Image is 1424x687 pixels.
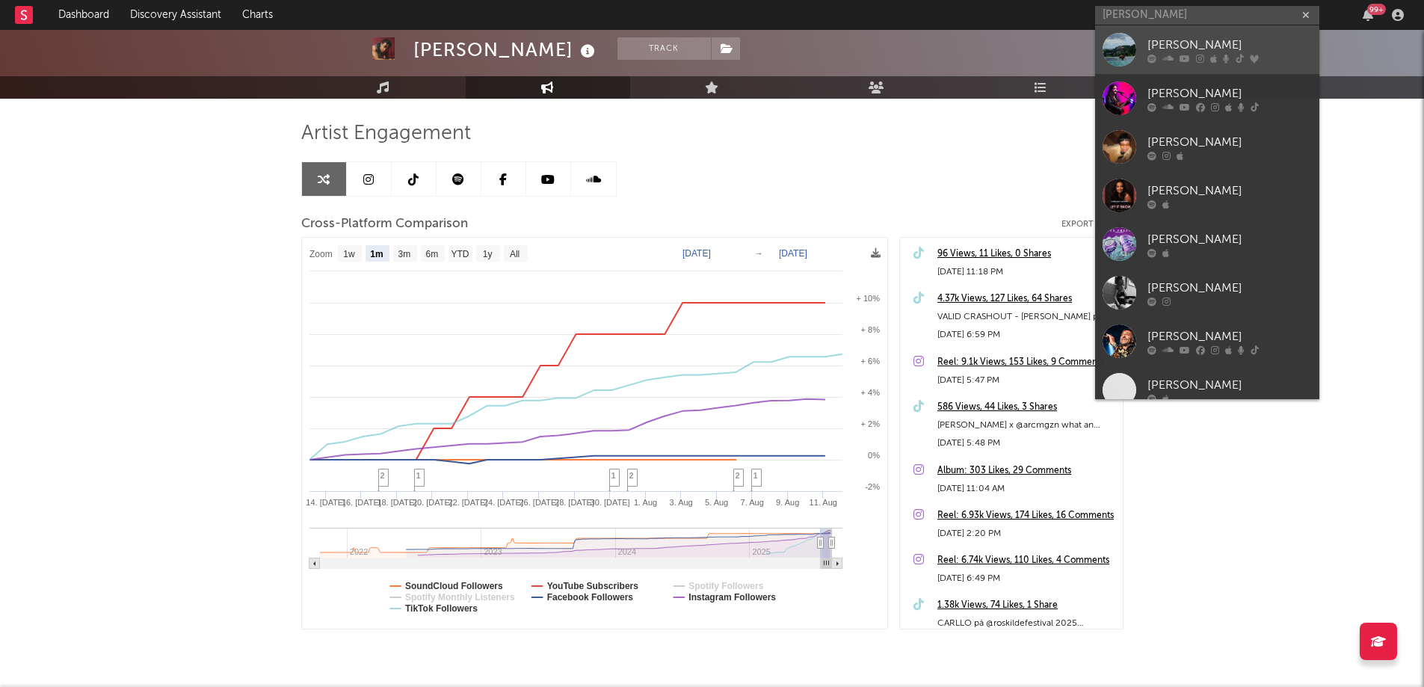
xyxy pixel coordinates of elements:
span: 2 [736,471,740,480]
text: [DATE] [779,248,807,259]
div: CARLLO på @roskildefestival 2025 #roskildefestival2025 #dieforyou #streetinterviews #rf25 #carllo... [937,614,1115,632]
div: [PERSON_NAME] [1147,84,1312,102]
text: Facebook Followers [546,592,633,603]
a: 4.37k Views, 127 Likes, 64 Shares [937,290,1115,308]
text: + 2% [860,419,880,428]
text: YTD [451,249,469,259]
a: [PERSON_NAME] [1095,366,1319,414]
text: 5. Aug [705,498,728,507]
text: Spotify Monthly Listeners [405,592,515,603]
a: [PERSON_NAME] [1095,123,1319,171]
div: [DATE] 5:48 PM [937,434,1115,452]
a: Album: 303 Likes, 29 Comments [937,462,1115,480]
div: [PERSON_NAME] x @arcmgzn what an honor it is to work with you guys!!! The very first tee’s from t... [937,416,1115,434]
span: 1 [416,471,421,480]
div: [DATE] 6:49 PM [937,570,1115,588]
a: 96 Views, 11 Likes, 0 Shares [937,245,1115,263]
div: 99 + [1367,4,1386,15]
text: -2% [865,482,880,491]
a: [PERSON_NAME] [1095,268,1319,317]
div: [PERSON_NAME] [1147,230,1312,248]
a: Reel: 9.1k Views, 153 Likes, 9 Comments [937,354,1115,372]
a: [PERSON_NAME] [1095,171,1319,220]
span: 1 [611,471,616,480]
a: [PERSON_NAME] [1095,220,1319,268]
text: TikTok Followers [405,603,478,614]
text: 3m [398,249,410,259]
button: Export CSV [1061,220,1124,229]
text: 20. [DATE] [412,498,451,507]
text: 28. [DATE] [555,498,594,507]
text: 18. [DATE] [377,498,416,507]
input: Search for artists [1095,6,1319,25]
div: [DATE] 11:04 AM [937,480,1115,498]
text: + 10% [856,294,880,303]
a: 1.38k Views, 74 Likes, 1 Share [937,597,1115,614]
text: All [509,249,519,259]
text: + 4% [860,388,880,397]
span: 1 [753,471,758,480]
div: [DATE] 11:18 PM [937,263,1115,281]
button: Track [617,37,711,60]
button: 99+ [1363,9,1373,21]
text: 1w [343,249,355,259]
div: [PERSON_NAME] [1147,36,1312,54]
text: 0% [868,451,880,460]
div: [PERSON_NAME] [1147,182,1312,200]
div: VALID CRASHOUT - [PERSON_NAME] på @roskildefestival pt. 2 #roskildefestival2025 #dieforyou #stree... [937,308,1115,326]
div: [PERSON_NAME] [413,37,599,62]
text: 1m [370,249,383,259]
span: Cross-Platform Comparison [301,215,468,233]
text: 1y [482,249,492,259]
text: 1. Aug [633,498,656,507]
text: 11. Aug [809,498,836,507]
a: [PERSON_NAME] [1095,74,1319,123]
text: [DATE] [682,248,711,259]
span: Artist Engagement [301,125,471,143]
div: [DATE] 5:47 PM [937,372,1115,389]
text: + 8% [860,325,880,334]
text: 7. Aug [740,498,763,507]
text: Zoom [309,249,333,259]
div: [PERSON_NAME] [1147,376,1312,394]
text: 24. [DATE] [483,498,523,507]
text: 30. [DATE] [590,498,629,507]
text: 16. [DATE] [341,498,380,507]
text: + 6% [860,357,880,366]
text: 3. Aug [669,498,692,507]
text: 9. Aug [776,498,799,507]
span: 2 [380,471,385,480]
text: 6m [425,249,438,259]
text: 26. [DATE] [519,498,558,507]
span: 2 [629,471,634,480]
div: [PERSON_NAME] [1147,133,1312,151]
text: YouTube Subscribers [546,581,638,591]
text: Instagram Followers [688,592,776,603]
text: 22. [DATE] [448,498,487,507]
text: → [754,248,763,259]
a: Reel: 6.74k Views, 110 Likes, 4 Comments [937,552,1115,570]
a: [PERSON_NAME] [1095,25,1319,74]
div: [PERSON_NAME] [1147,327,1312,345]
text: 14. [DATE] [306,498,345,507]
div: [PERSON_NAME] [1147,279,1312,297]
div: [DATE] 2:20 PM [937,525,1115,543]
a: [PERSON_NAME] [1095,317,1319,366]
text: Spotify Followers [688,581,763,591]
div: [DATE] 6:59 PM [937,326,1115,344]
a: Reel: 6.93k Views, 174 Likes, 16 Comments [937,507,1115,525]
text: SoundCloud Followers [405,581,503,591]
a: 586 Views, 44 Likes, 3 Shares [937,398,1115,416]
